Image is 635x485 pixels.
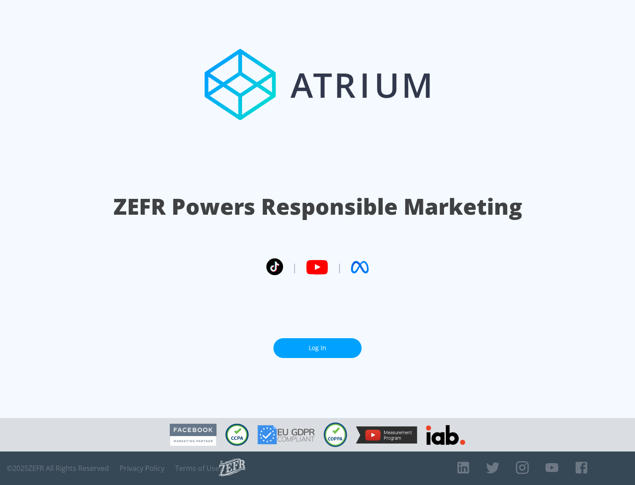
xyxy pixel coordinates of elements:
a: Terms of Use [175,464,219,473]
h1: ZEFR Powers Responsible Marketing [113,191,522,222]
span: | [292,261,297,274]
img: Facebook Marketing Partner [170,424,217,446]
img: COPPA Compliant [324,422,347,447]
img: CCPA Compliant [225,424,249,446]
span: | [337,261,342,274]
img: GDPR Compliant [258,425,315,444]
a: Log In [273,338,362,358]
img: YouTube Measurement Program [356,426,417,444]
span: © 2025 ZEFR All Rights Reserved [7,464,109,473]
a: Privacy Policy [120,464,164,473]
img: IAB [426,425,465,445]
